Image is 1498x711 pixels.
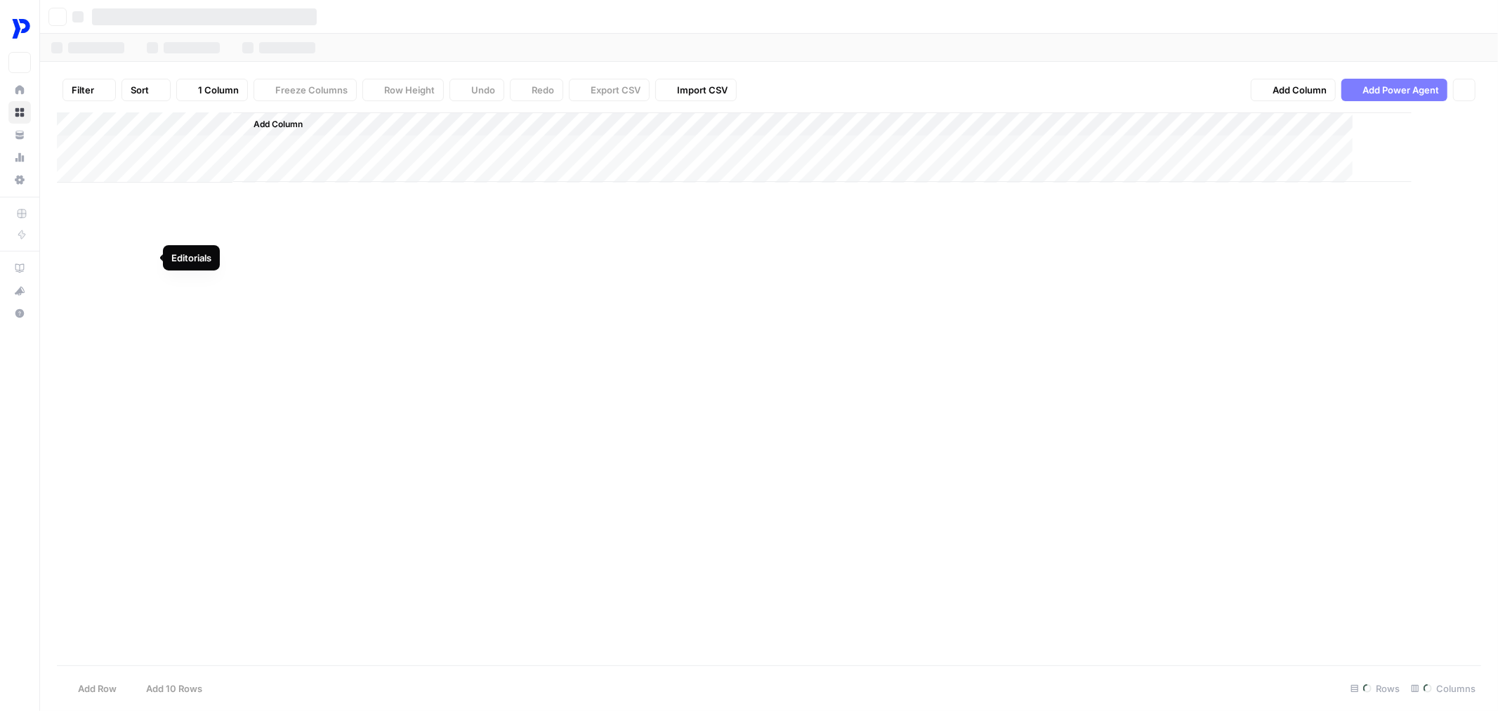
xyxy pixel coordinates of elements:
a: Usage [8,146,31,169]
span: Add Power Agent [1362,83,1439,97]
a: Browse [8,101,31,124]
button: Add Power Agent [1341,79,1447,101]
a: Your Data [8,124,31,146]
a: AirOps Academy [8,257,31,280]
div: Rows [1345,677,1405,700]
span: Add Row [78,681,117,696]
span: Filter [72,83,94,97]
button: Add Row [57,677,125,700]
a: Home [8,79,31,101]
span: Add Column [1273,83,1327,97]
span: Row Height [384,83,435,97]
span: 1 Column [198,83,239,97]
button: What's new? [8,280,31,302]
button: Add Column [1251,79,1336,101]
span: Add Column [254,118,303,131]
a: Settings [8,169,31,191]
button: Export CSV [569,79,650,101]
button: Filter [63,79,116,101]
span: Freeze Columns [275,83,348,97]
span: Undo [471,83,495,97]
button: Add Column [235,115,308,133]
img: ProcurePro Logo [8,16,34,41]
div: Columns [1405,677,1481,700]
button: Redo [510,79,563,101]
button: Row Height [362,79,444,101]
span: Import CSV [677,83,728,97]
div: What's new? [9,280,30,301]
span: Add 10 Rows [146,681,202,696]
button: Undo [449,79,504,101]
button: Freeze Columns [254,79,357,101]
button: 1 Column [176,79,248,101]
button: Import CSV [655,79,737,101]
span: Sort [131,83,149,97]
button: Sort [121,79,171,101]
button: Help + Support [8,302,31,325]
span: Redo [532,83,554,97]
button: Add 10 Rows [125,677,211,700]
span: Export CSV [591,83,640,97]
button: Workspace: ProcurePro [8,11,31,46]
